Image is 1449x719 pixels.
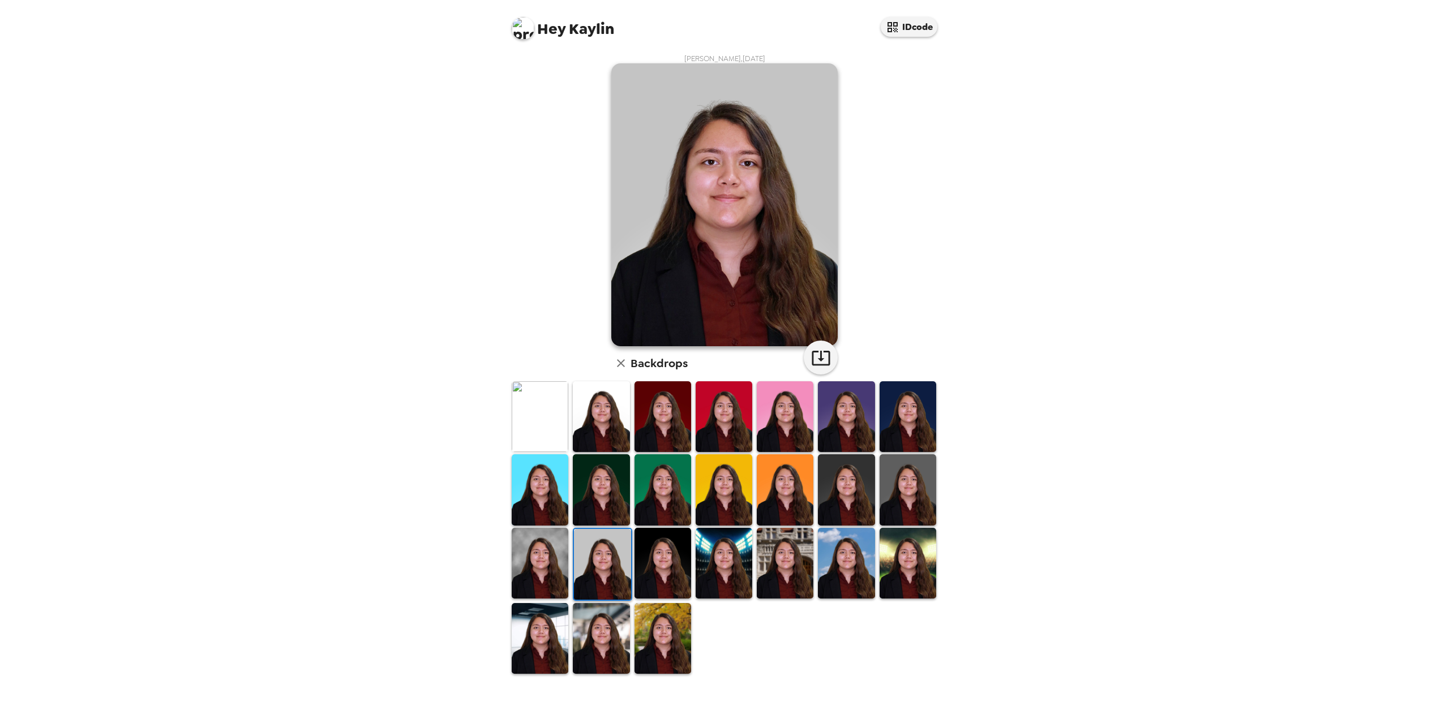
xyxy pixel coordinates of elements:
[881,17,937,37] button: IDcode
[684,54,765,63] span: [PERSON_NAME] , [DATE]
[512,17,534,40] img: profile pic
[611,63,838,346] img: user
[631,354,688,372] h6: Backdrops
[512,11,614,37] span: Kaylin
[512,381,568,452] img: Original
[537,19,565,39] span: Hey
